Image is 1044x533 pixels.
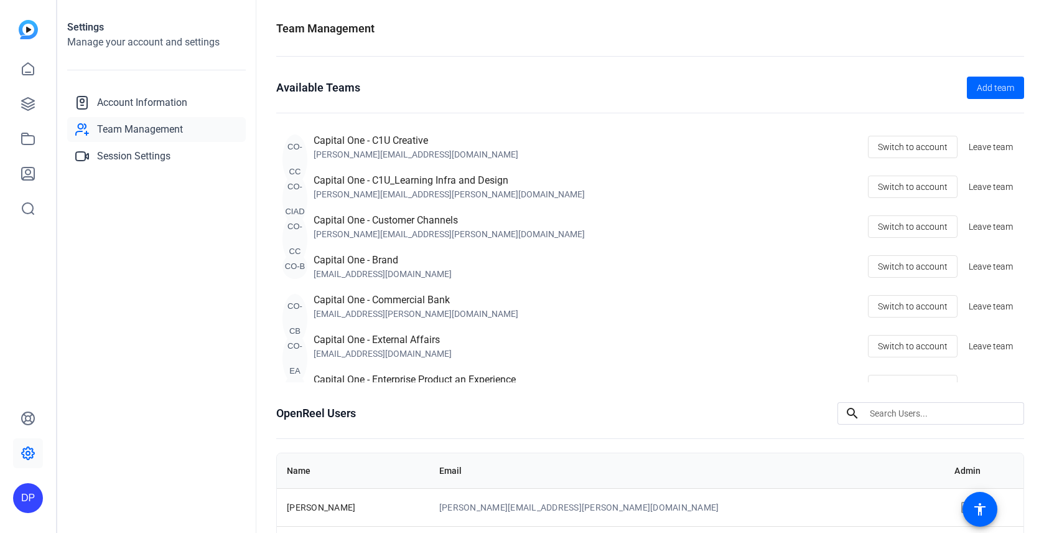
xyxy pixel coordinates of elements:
[868,215,958,238] button: Switch to account
[964,295,1018,318] button: Leave team
[276,20,375,37] h1: Team Management
[878,135,948,159] span: Switch to account
[878,374,948,398] span: Switch to account
[314,188,585,200] div: [PERSON_NAME][EMAIL_ADDRESS][PERSON_NAME][DOMAIN_NAME]
[868,375,958,397] button: Switch to account
[964,335,1018,357] button: Leave team
[837,406,867,421] mat-icon: search
[277,453,429,488] th: Name
[964,136,1018,158] button: Leave team
[868,335,958,357] button: Switch to account
[67,35,246,50] h2: Manage your account and settings
[282,294,307,344] div: CO-CB
[868,136,958,158] button: Switch to account
[67,90,246,115] a: Account Information
[314,293,518,308] div: Capital One - Commercial Bank
[870,406,1014,421] input: Search Users...
[969,300,1013,313] span: Leave team
[314,308,518,320] div: [EMAIL_ADDRESS][PERSON_NAME][DOMAIN_NAME]
[13,483,43,513] div: DP
[969,380,1013,393] span: Leave team
[969,260,1013,273] span: Leave team
[314,228,585,240] div: [PERSON_NAME][EMAIL_ADDRESS][PERSON_NAME][DOMAIN_NAME]
[429,453,945,488] th: Email
[314,268,452,280] div: [EMAIL_ADDRESS][DOMAIN_NAME]
[868,176,958,198] button: Switch to account
[878,295,948,318] span: Switch to account
[944,453,1023,488] th: Admin
[868,295,958,318] button: Switch to account
[972,502,987,517] mat-icon: accessibility
[878,175,948,199] span: Switch to account
[287,502,355,512] span: [PERSON_NAME]
[282,134,307,184] div: CO-CC
[314,148,518,161] div: [PERSON_NAME][EMAIL_ADDRESS][DOMAIN_NAME]
[67,144,246,169] a: Session Settings
[67,117,246,142] a: Team Management
[964,375,1018,397] button: Leave team
[314,213,585,228] div: Capital One - Customer Channels
[868,255,958,278] button: Switch to account
[314,173,585,188] div: Capital One - C1U_Learning Infra and Design
[282,214,307,264] div: CO-CC
[67,20,246,35] h1: Settings
[282,254,307,279] div: CO-B
[964,255,1018,278] button: Leave team
[429,488,945,526] td: [PERSON_NAME][EMAIL_ADDRESS][PERSON_NAME][DOMAIN_NAME]
[967,77,1024,99] button: Add team
[276,405,356,422] h1: OpenReel Users
[282,374,307,423] div: CO-EPAE
[969,181,1013,194] span: Leave team
[964,176,1018,198] button: Leave team
[97,122,183,137] span: Team Management
[977,82,1014,95] span: Add team
[969,340,1013,353] span: Leave team
[97,95,187,110] span: Account Information
[314,347,452,360] div: [EMAIL_ADDRESS][DOMAIN_NAME]
[314,253,452,268] div: Capital One - Brand
[969,220,1013,233] span: Leave team
[314,333,452,347] div: Capital One - External Affairs
[19,20,38,39] img: blue-gradient.svg
[878,255,948,278] span: Switch to account
[282,174,307,224] div: CO-CIAD
[878,215,948,238] span: Switch to account
[314,372,516,387] div: Capital One - Enterprise Product an Experience
[276,79,360,97] h1: Available Teams
[969,141,1013,154] span: Leave team
[282,334,307,384] div: CO-EA
[314,133,518,148] div: Capital One - C1U Creative
[97,149,170,164] span: Session Settings
[878,334,948,358] span: Switch to account
[964,215,1018,238] button: Leave team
